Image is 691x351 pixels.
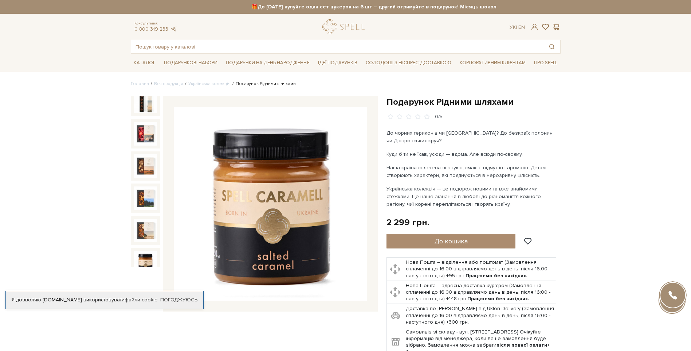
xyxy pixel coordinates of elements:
[510,24,525,31] div: Ук
[386,96,561,108] h1: Подарунок Рідними шляхами
[134,186,157,210] img: Подарунок Рідними шляхами
[125,297,158,303] a: файли cookie
[6,297,203,303] div: Я дозволяю [DOMAIN_NAME] використовувати
[386,217,429,228] div: 2 299 грн.
[134,122,157,145] img: Подарунок Рідними шляхами
[386,185,557,208] p: Українська колекція — це подорож новими та вже знайомими стежками. Це наше зізнання в любові до р...
[404,258,556,281] td: Нова Пошта – відділення або поштомат (Замовлення сплаченні до 16:00 відправляємо день в день, піс...
[386,150,557,158] p: Куди б ти не їхав, усюди — вдома. Але всюди по-своєму.
[134,21,177,26] span: Консультація:
[467,296,529,302] b: Працюємо без вихідних.
[386,234,516,248] button: До кошика
[195,4,625,10] strong: 🎁До [DATE] купуйте один сет цукерок на 6 шт – другий отримуйте в подарунок! Місяць шоколаду в Spell:
[315,57,360,69] span: Ідеї подарунків
[466,273,527,279] b: Працюємо без вихідних.
[516,24,517,30] span: |
[134,90,157,113] img: Подарунок Рідними шляхами
[386,129,557,144] p: До чорних териконів чи [GEOGRAPHIC_DATA]? До безкраїх полонин чи Дніпровських круч?
[435,113,443,120] div: 0/5
[131,81,149,86] a: Головна
[170,26,177,32] a: telegram
[404,304,556,327] td: Доставка по [PERSON_NAME] від Uklon Delivery (Замовлення сплаченні до 16:00 відправляємо день в д...
[435,237,468,245] span: До кошика
[134,154,157,178] img: Подарунок Рідними шляхами
[131,40,543,53] input: Пошук товару у каталозі
[363,57,454,69] a: Солодощі з експрес-доставкою
[131,57,158,69] span: Каталог
[223,57,313,69] span: Подарунки на День народження
[188,81,231,86] a: Українська колекція
[322,19,368,34] a: logo
[518,24,525,30] a: En
[496,342,547,348] b: після повної оплати
[161,57,220,69] span: Подарункові набори
[174,107,367,301] img: Подарунок Рідними шляхами
[134,251,157,274] img: Подарунок Рідними шляхами
[404,281,556,304] td: Нова Пошта – адресна доставка кур'єром (Замовлення сплаченні до 16:00 відправляємо день в день, п...
[134,219,157,242] img: Подарунок Рідними шляхами
[531,57,560,69] span: Про Spell
[134,26,168,32] a: 0 800 319 233
[160,297,197,303] a: Погоджуюсь
[457,57,529,69] a: Корпоративним клієнтам
[154,81,183,86] a: Вся продукція
[231,81,296,87] li: Подарунок Рідними шляхами
[543,40,560,53] button: Пошук товару у каталозі
[386,164,557,179] p: Наша країна сплетена зі звуків, смаків, відчуттів і ароматів. Деталі створюють характери, які поє...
